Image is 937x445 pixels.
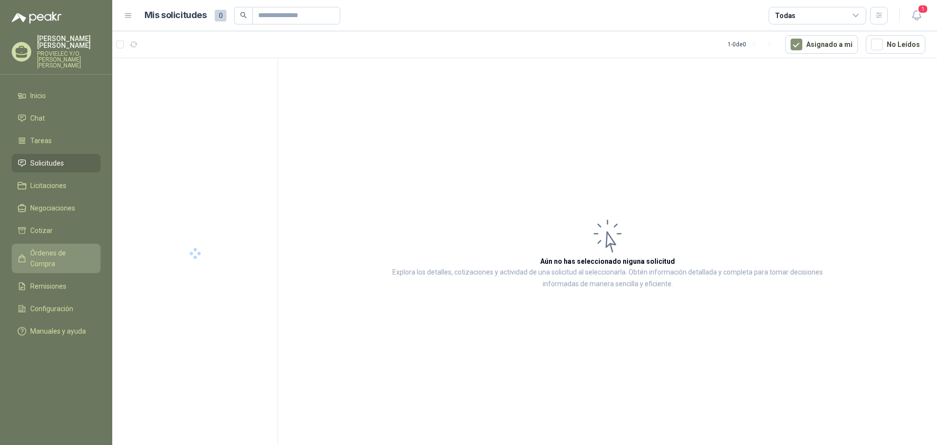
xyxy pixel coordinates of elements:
span: Configuración [30,303,73,314]
span: search [240,12,247,19]
button: Asignado a mi [785,35,858,54]
p: PROVIELEC Y/O [PERSON_NAME] [PERSON_NAME] [37,51,101,68]
a: Chat [12,109,101,127]
a: Licitaciones [12,176,101,195]
span: 0 [215,10,226,21]
span: Órdenes de Compra [30,248,91,269]
button: No Leídos [866,35,925,54]
a: Manuales y ayuda [12,322,101,340]
a: Configuración [12,299,101,318]
a: Negociaciones [12,199,101,217]
span: Solicitudes [30,158,64,169]
span: Cotizar [30,225,53,236]
span: 1 [917,4,928,14]
a: Tareas [12,131,101,150]
div: Todas [775,10,795,21]
span: Licitaciones [30,180,66,191]
a: Solicitudes [12,154,101,172]
span: Manuales y ayuda [30,326,86,337]
span: Chat [30,113,45,124]
h3: Aún no has seleccionado niguna solicitud [540,256,675,267]
img: Logo peakr [12,12,61,23]
a: Inicio [12,86,101,105]
span: Negociaciones [30,203,75,213]
a: Remisiones [12,277,101,296]
p: Explora los detalles, cotizaciones y actividad de una solicitud al seleccionarla. Obtén informaci... [376,267,839,290]
span: Tareas [30,135,52,146]
a: Órdenes de Compra [12,244,101,273]
div: 1 - 0 de 0 [728,37,777,52]
button: 1 [908,7,925,24]
p: [PERSON_NAME] [PERSON_NAME] [37,35,101,49]
a: Cotizar [12,221,101,240]
h1: Mis solicitudes [144,8,207,22]
span: Remisiones [30,281,66,292]
span: Inicio [30,90,46,101]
